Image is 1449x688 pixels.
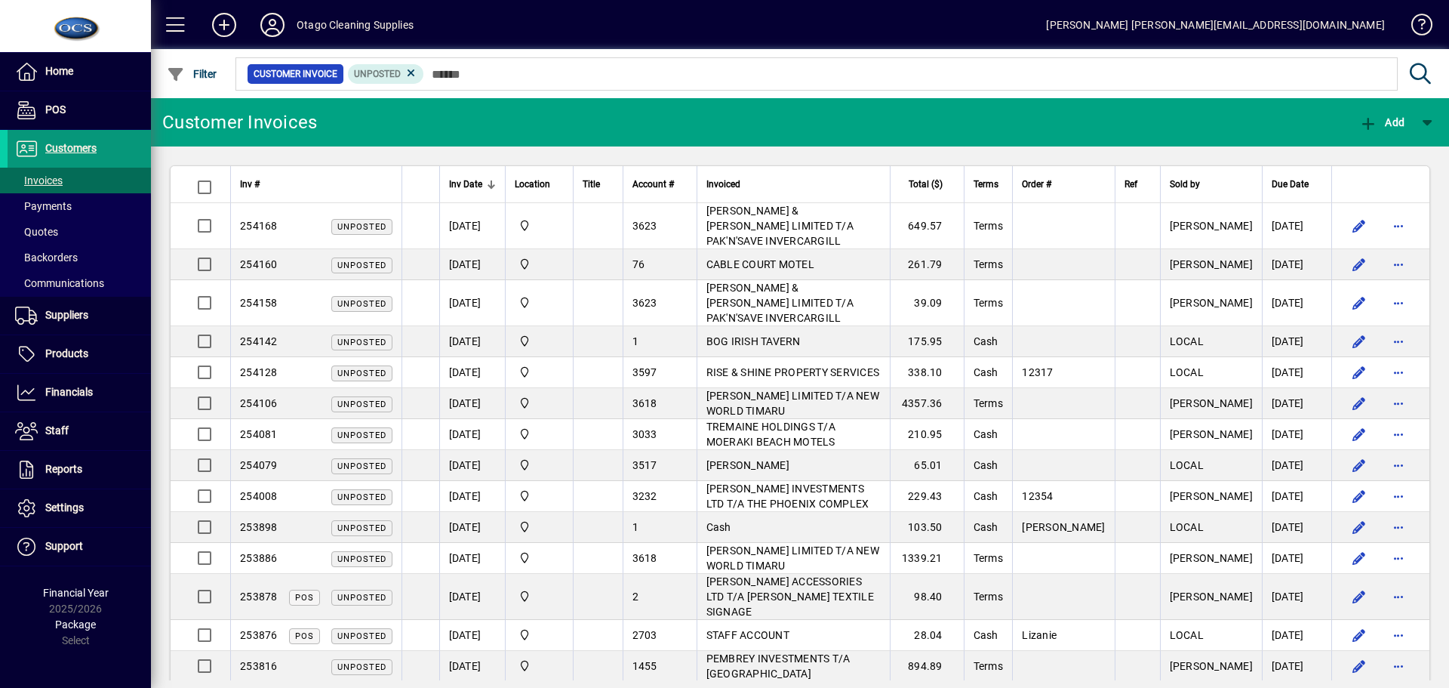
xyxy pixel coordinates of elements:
[1262,481,1331,512] td: [DATE]
[15,251,78,264] span: Backorders
[583,176,600,193] span: Title
[1386,252,1411,276] button: More options
[8,91,151,129] a: POS
[337,400,386,409] span: Unposted
[45,540,83,552] span: Support
[45,347,88,359] span: Products
[8,528,151,566] a: Support
[240,552,278,564] span: 253886
[167,68,217,80] span: Filter
[1170,428,1253,440] span: [PERSON_NAME]
[1170,397,1253,409] span: [PERSON_NAME]
[1046,13,1385,37] div: [PERSON_NAME] [PERSON_NAME][EMAIL_ADDRESS][DOMAIN_NAME]
[515,176,564,193] div: Location
[1386,546,1411,570] button: More options
[632,335,638,347] span: 1
[1400,3,1430,52] a: Knowledge Base
[240,176,392,193] div: Inv #
[1170,552,1253,564] span: [PERSON_NAME]
[439,651,505,682] td: [DATE]
[706,575,874,618] span: [PERSON_NAME] ACCESSORIES LTD T/A [PERSON_NAME] TEXTILE SIGNAGE
[1170,176,1253,193] div: Sold by
[974,428,998,440] span: Cash
[449,176,482,193] span: Inv Date
[45,463,82,475] span: Reports
[1347,453,1371,477] button: Edit
[439,574,505,620] td: [DATE]
[1170,366,1204,378] span: LOCAL
[8,193,151,219] a: Payments
[632,258,645,270] span: 76
[240,629,278,641] span: 253876
[1359,116,1404,128] span: Add
[974,521,998,533] span: Cash
[1170,490,1253,502] span: [PERSON_NAME]
[974,490,998,502] span: Cash
[8,297,151,335] a: Suppliers
[337,662,386,672] span: Unposted
[1386,291,1411,315] button: More options
[439,280,505,326] td: [DATE]
[240,490,278,502] span: 254008
[15,200,72,212] span: Payments
[439,326,505,357] td: [DATE]
[1272,176,1322,193] div: Due Date
[1347,391,1371,415] button: Edit
[706,390,879,417] span: [PERSON_NAME] LIMITED T/A NEW WORLD TIMARU
[1022,490,1053,502] span: 12354
[890,450,964,481] td: 65.01
[706,335,801,347] span: BOG IRISH TAVERN
[1347,422,1371,446] button: Edit
[515,364,564,381] span: Head Office
[337,369,386,378] span: Unposted
[240,428,278,440] span: 254081
[1262,280,1331,326] td: [DATE]
[1170,521,1204,533] span: LOCAL
[45,424,69,437] span: Staff
[1347,329,1371,353] button: Edit
[348,64,424,84] mat-chip: Customer Invoice Status: Unposted
[337,222,386,232] span: Unposted
[240,297,278,309] span: 254158
[337,338,386,347] span: Unposted
[43,587,109,599] span: Financial Year
[163,60,221,88] button: Filter
[632,176,688,193] div: Account #
[974,591,1003,603] span: Terms
[974,459,998,471] span: Cash
[240,660,278,672] span: 253816
[515,333,564,350] span: Head Office
[295,593,314,603] span: POS
[632,459,657,471] span: 3517
[974,660,1003,672] span: Terms
[1170,220,1253,232] span: [PERSON_NAME]
[45,103,66,116] span: POS
[974,258,1003,270] span: Terms
[1022,176,1105,193] div: Order #
[439,512,505,543] td: [DATE]
[706,483,869,510] span: [PERSON_NAME] INVESTMENTS LTD T/A THE PHOENIX COMPLEX
[515,588,564,605] span: Head Office
[295,631,314,641] span: POS
[439,419,505,450] td: [DATE]
[1347,623,1371,647] button: Edit
[15,277,104,289] span: Communications
[1347,360,1371,384] button: Edit
[706,282,854,324] span: [PERSON_NAME] & [PERSON_NAME] LIMITED T/A PAK'N'SAVE INVERCARGILL
[1355,109,1408,136] button: Add
[1262,620,1331,651] td: [DATE]
[1022,521,1105,533] span: [PERSON_NAME]
[45,386,93,398] span: Financials
[354,69,401,79] span: Unposted
[1262,326,1331,357] td: [DATE]
[974,176,998,193] span: Terms
[974,335,998,347] span: Cash
[974,366,998,378] span: Cash
[515,176,550,193] span: Location
[240,220,278,232] span: 254168
[1272,176,1309,193] span: Due Date
[1386,515,1411,539] button: More options
[439,249,505,280] td: [DATE]
[890,651,964,682] td: 894.89
[706,205,854,247] span: [PERSON_NAME] & [PERSON_NAME] LIMITED T/A PAK'N'SAVE INVERCARGILL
